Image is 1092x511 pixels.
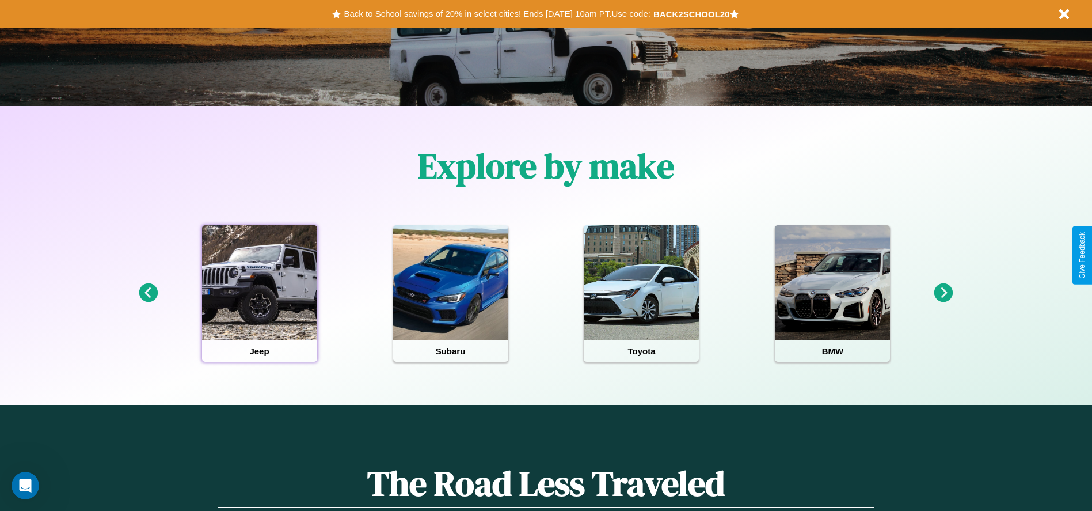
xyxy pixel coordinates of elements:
h4: BMW [775,340,890,362]
button: Back to School savings of 20% in select cities! Ends [DATE] 10am PT.Use code: [341,6,653,22]
iframe: Intercom live chat [12,472,39,499]
h1: Explore by make [418,142,674,190]
b: BACK2SCHOOL20 [653,9,730,19]
h4: Jeep [202,340,317,362]
h1: The Road Less Traveled [218,460,873,508]
h4: Subaru [393,340,508,362]
div: Give Feedback [1078,232,1086,279]
h4: Toyota [584,340,699,362]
